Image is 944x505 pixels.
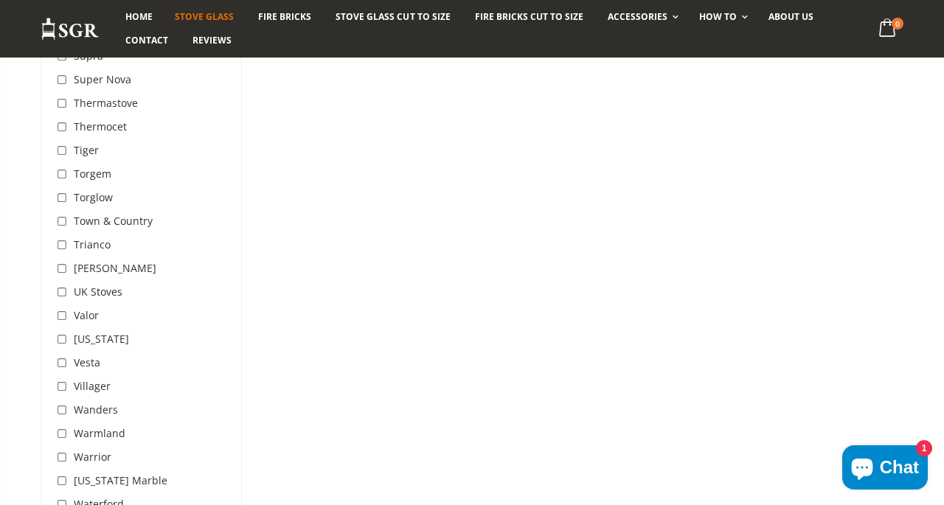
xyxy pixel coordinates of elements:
[175,10,234,23] span: Stove Glass
[597,5,686,29] a: Accessories
[114,5,164,29] a: Home
[475,10,583,23] span: Fire Bricks Cut To Size
[74,143,99,157] span: Tiger
[181,29,243,52] a: Reviews
[164,5,245,29] a: Stove Glass
[74,426,125,440] span: Warmland
[258,10,311,23] span: Fire Bricks
[74,190,113,204] span: Torglow
[464,5,594,29] a: Fire Bricks Cut To Size
[768,10,813,23] span: About us
[125,10,153,23] span: Home
[873,15,903,43] a: 0
[74,72,131,86] span: Super Nova
[125,34,168,46] span: Contact
[74,332,129,346] span: [US_STATE]
[757,5,825,29] a: About us
[608,10,667,23] span: Accessories
[192,34,232,46] span: Reviews
[74,403,118,417] span: Wanders
[74,119,127,133] span: Thermocet
[74,450,111,464] span: Warrior
[699,10,737,23] span: How To
[74,261,156,275] span: [PERSON_NAME]
[74,237,111,251] span: Trianco
[74,379,111,393] span: Villager
[324,5,461,29] a: Stove Glass Cut To Size
[74,285,122,299] span: UK Stoves
[74,167,111,181] span: Torgem
[114,29,179,52] a: Contact
[74,473,167,487] span: [US_STATE] Marble
[892,18,903,29] span: 0
[74,355,100,369] span: Vesta
[336,10,450,23] span: Stove Glass Cut To Size
[688,5,755,29] a: How To
[247,5,322,29] a: Fire Bricks
[74,308,99,322] span: Valor
[41,17,100,41] img: Stove Glass Replacement
[838,445,932,493] inbox-online-store-chat: Shopify online store chat
[74,214,153,228] span: Town & Country
[74,96,138,110] span: Thermastove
